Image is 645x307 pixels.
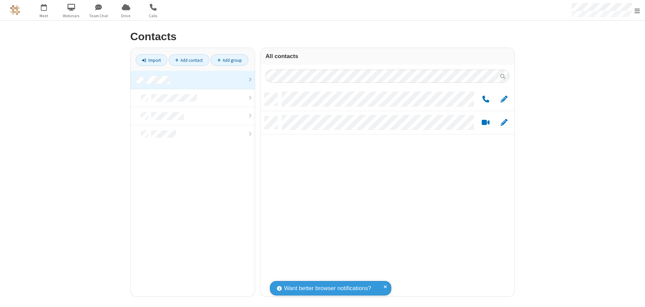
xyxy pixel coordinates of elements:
span: Want better browser notifications? [284,284,371,293]
button: Start a video meeting [479,119,492,127]
button: Call by phone [479,95,492,104]
span: Drive [113,13,139,19]
button: Edit [497,95,510,104]
a: Add group [211,54,248,66]
div: grid [260,88,514,297]
span: Calls [141,13,166,19]
a: Add contact [169,54,209,66]
a: Import [136,54,167,66]
span: Team Chat [86,13,111,19]
h3: All contacts [265,53,509,59]
h2: Contacts [130,31,515,43]
iframe: Chat [628,289,640,302]
span: Meet [31,13,57,19]
img: QA Selenium DO NOT DELETE OR CHANGE [10,5,20,15]
button: Edit [497,119,510,127]
span: Webinars [59,13,84,19]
